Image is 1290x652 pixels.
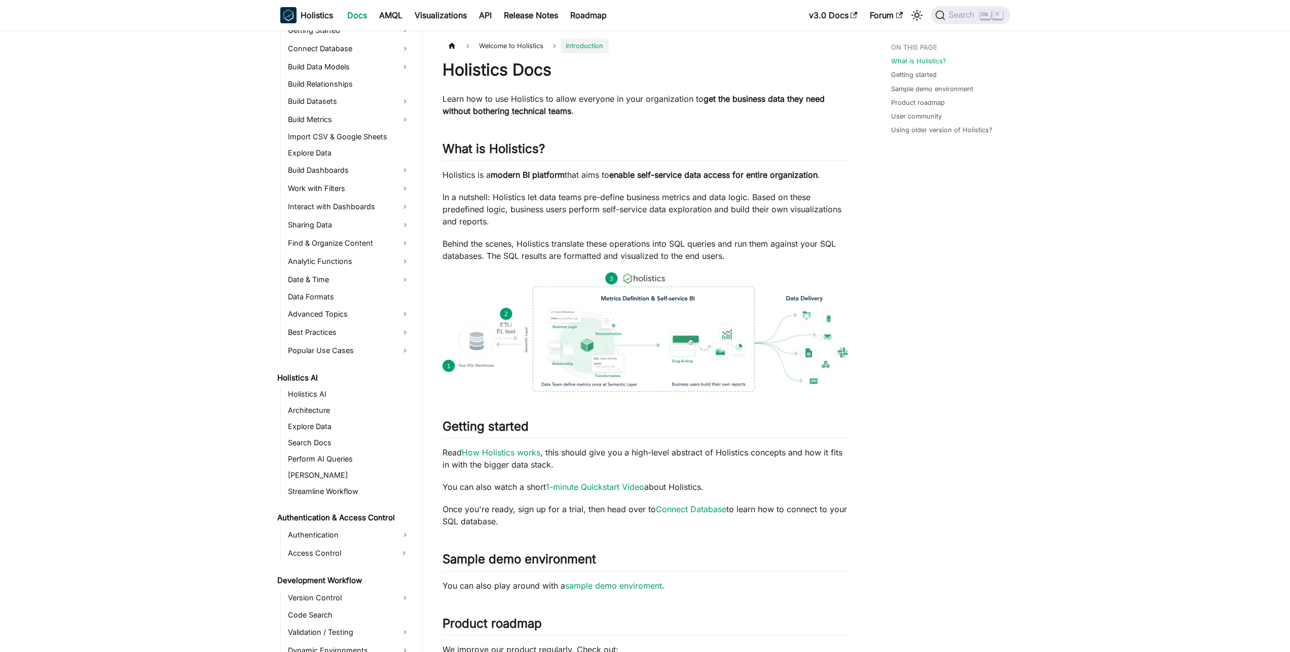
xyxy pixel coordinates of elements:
[280,7,333,23] a: HolisticsHolistics
[443,481,851,493] p: You can also watch a short about Holistics.
[285,436,413,450] a: Search Docs
[864,7,909,23] a: Forum
[443,141,851,161] h2: What is Holistics?
[285,387,413,401] a: Holistics AI
[443,419,851,438] h2: Getting started
[443,272,851,392] img: How Holistics fits in your Data Stack
[443,552,851,571] h2: Sample demo environment
[491,170,565,180] strong: modern BI platform
[285,130,413,144] a: Import CSV & Google Sheets
[285,146,413,160] a: Explore Data
[285,272,413,288] a: Date & Time
[285,624,413,640] a: Validation / Testing
[285,403,413,417] a: Architecture
[443,169,851,181] p: Holistics is a that aims to .
[270,30,422,652] nav: Docs sidebar
[285,253,413,270] a: Analytic Functions
[443,503,851,527] p: Once you're ready, sign up for a trial, then head over to to learn how to connect to your SQL dat...
[285,608,413,622] a: Code Search
[285,22,413,39] a: Getting Started
[443,60,851,80] h1: Holistics Docs
[891,84,973,94] a: Sample demo environment
[301,9,333,21] b: Holistics
[931,6,1010,24] button: Search (Ctrl+K)
[285,545,395,561] a: Access Control
[891,111,942,121] a: User community
[285,527,413,543] a: Authentication
[285,41,413,57] a: Connect Database
[909,7,925,23] button: Switch between dark and light mode (currently light mode)
[285,484,413,498] a: Streamline Workflow
[285,290,413,304] a: Data Formats
[891,125,992,135] a: Using older version of Holistics?
[285,235,413,251] a: Find & Organize Content
[443,238,851,262] p: Behind the scenes, Holistics translate these operations into SQL queries and run them against you...
[561,39,608,53] span: Introduction
[285,419,413,434] a: Explore Data
[285,180,413,197] a: Work with Filters
[285,590,413,606] a: Version Control
[498,7,564,23] a: Release Notes
[285,452,413,466] a: Perform AI Queries
[285,306,413,322] a: Advanced Topics
[992,10,1003,19] kbd: K
[373,7,409,23] a: AMQL
[443,39,851,53] nav: Breadcrumbs
[285,111,413,128] a: Build Metrics
[409,7,473,23] a: Visualizations
[443,446,851,471] p: Read , this should give you a high-level abstract of Holistics concepts and how it fits in with t...
[945,11,980,20] span: Search
[564,7,613,23] a: Roadmap
[274,511,413,525] a: Authentication & Access Control
[285,217,413,233] a: Sharing Data
[280,7,297,23] img: Holistics
[891,98,945,107] a: Product roadmap
[285,77,413,91] a: Build Relationships
[473,7,498,23] a: API
[285,199,413,215] a: Interact with Dashboards
[285,93,413,109] a: Build Datasets
[462,447,540,457] a: How Holistics works
[341,7,373,23] a: Docs
[891,56,946,66] a: What is Holistics?
[285,59,413,75] a: Build Data Models
[285,468,413,482] a: [PERSON_NAME]
[474,39,548,53] span: Welcome to Holistics
[803,7,864,23] a: v3.0 Docs
[443,616,851,635] h2: Product roadmap
[656,504,726,514] a: Connect Database
[274,371,413,385] a: Holistics AI
[285,342,413,359] a: Popular Use Cases
[565,581,662,591] a: sample demo enviroment
[443,191,851,227] p: In a nutshell: Holistics let data teams pre-define business metrics and data logic. Based on thes...
[443,580,851,592] p: You can also play around with a .
[891,70,937,80] a: Getting started
[546,482,644,492] a: 1-minute Quickstart Video
[395,545,413,561] button: Expand sidebar category 'Access Control'
[609,170,818,180] strong: enable self-service data access for entire organization
[285,324,413,340] a: Best Practices
[274,573,413,588] a: Development Workflow
[285,162,413,178] a: Build Dashboards
[443,93,851,117] p: Learn how to use Holistics to allow everyone in your organization to .
[443,39,462,53] a: Home page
